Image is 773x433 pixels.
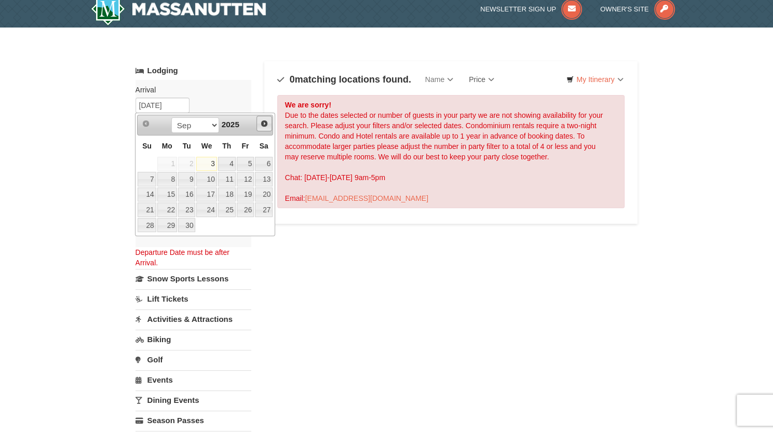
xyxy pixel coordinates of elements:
a: 4 [218,157,236,171]
a: 30 [178,218,196,233]
span: Thursday [222,142,231,150]
a: 3 [196,157,216,171]
span: 1 [157,157,177,171]
a: Dining Events [135,390,251,410]
a: 28 [138,218,156,233]
a: 13 [255,172,273,186]
a: Season Passes [135,411,251,430]
a: 21 [138,202,156,217]
span: Wednesday [201,142,212,150]
a: Snow Sports Lessons [135,269,251,288]
a: My Itinerary [560,72,630,87]
a: Price [461,69,502,90]
a: 14 [138,187,156,202]
span: 2 [178,157,196,171]
a: 25 [218,202,236,217]
div: Due to the dates selected or number of guests in your party we are not showing availability for y... [277,95,625,208]
a: 9 [178,172,196,186]
a: Events [135,370,251,389]
a: [EMAIL_ADDRESS][DOMAIN_NAME] [305,194,428,202]
a: Activities & Attractions [135,309,251,329]
span: 0 [290,74,295,85]
a: Owner's Site [600,5,675,13]
span: Monday [162,142,172,150]
span: Owner's Site [600,5,649,13]
label: Arrival [135,85,243,95]
a: 8 [157,172,177,186]
a: 6 [255,157,273,171]
a: 22 [157,202,177,217]
a: 10 [196,172,216,186]
span: Tuesday [183,142,191,150]
a: Lodging [135,61,251,80]
h4: matching locations found. [277,74,411,85]
a: 18 [218,187,236,202]
span: Prev [142,119,150,128]
span: Next [260,119,268,128]
span: Friday [241,142,249,150]
a: Name [417,69,461,90]
a: Lift Tickets [135,289,251,308]
a: 24 [196,202,216,217]
span: Saturday [260,142,268,150]
a: 19 [237,187,254,202]
a: Golf [135,350,251,369]
div: Departure Date must be after Arrival. [135,247,251,268]
a: 17 [196,187,216,202]
a: 26 [237,202,254,217]
a: Newsletter Sign Up [480,5,582,13]
a: 15 [157,187,177,202]
a: 20 [255,187,273,202]
a: 11 [218,172,236,186]
a: 7 [138,172,156,186]
span: 2025 [222,120,239,129]
span: Newsletter Sign Up [480,5,556,13]
strong: We are sorry! [285,101,331,109]
a: 23 [178,202,196,217]
a: 12 [237,172,254,186]
a: Next [256,116,272,131]
a: 5 [237,157,254,171]
span: Sunday [142,142,152,150]
a: 16 [178,187,196,202]
a: Prev [139,116,153,131]
a: Biking [135,330,251,349]
a: 29 [157,218,177,233]
a: 27 [255,202,273,217]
